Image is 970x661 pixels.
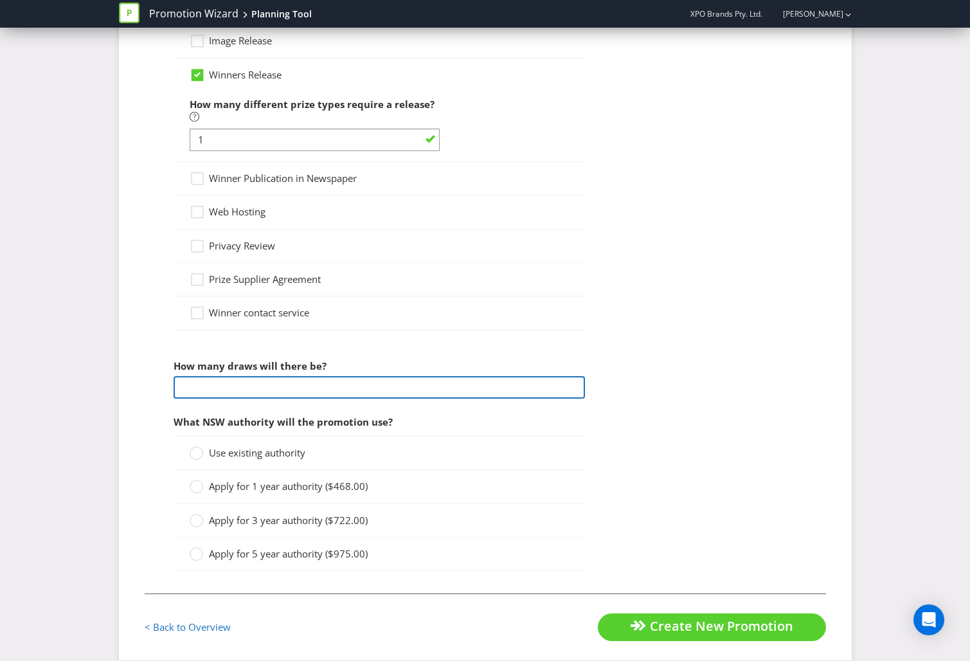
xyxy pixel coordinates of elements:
[690,8,762,19] span: XPO Brands Pty. Ltd.
[209,446,305,459] span: Use existing authority
[209,239,275,252] span: Privacy Review
[190,98,435,111] span: How many different prize types require a release?
[209,205,265,218] span: Web Hosting
[209,547,368,560] span: Apply for 5 year authority ($975.00)
[209,514,368,527] span: Apply for 3 year authority ($722.00)
[650,617,793,635] span: Create New Promotion
[209,273,321,285] span: Prize Supplier Agreement
[174,415,393,428] span: What NSW authority will the promotion use?
[145,620,231,633] a: < Back to Overview
[251,8,312,21] div: Planning Tool
[913,604,944,635] div: Open Intercom Messenger
[770,8,843,19] a: [PERSON_NAME]
[209,306,309,319] span: Winner contact service
[598,613,826,641] button: Create New Promotion
[209,480,368,493] span: Apply for 1 year authority ($468.00)
[149,6,238,21] a: Promotion Wizard
[174,359,327,372] span: How many draws will there be?
[209,68,282,81] span: Winners Release
[209,172,357,185] span: Winner Publication in Newspaper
